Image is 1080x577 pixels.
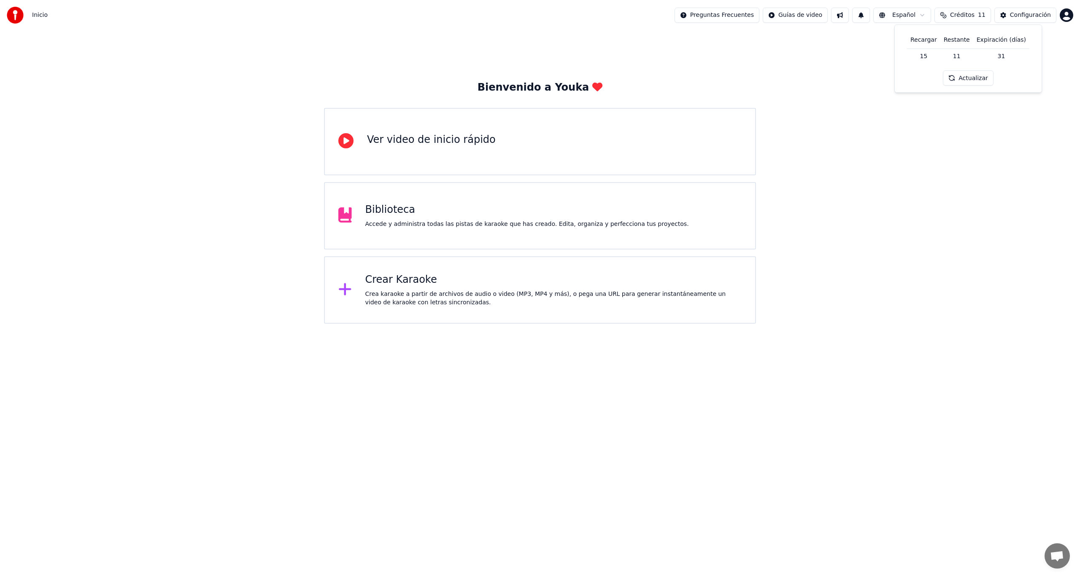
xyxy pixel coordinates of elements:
div: Accede y administra todas las pistas de karaoke que has creado. Edita, organiza y perfecciona tus... [365,220,689,228]
div: Bienvenido a Youka [478,81,603,94]
div: Biblioteca [365,203,689,217]
span: Inicio [32,11,48,19]
nav: breadcrumb [32,11,48,19]
td: 31 [973,48,1029,64]
td: 15 [907,48,940,64]
div: Crear Karaoke [365,273,742,287]
button: Guías de video [763,8,828,23]
th: Restante [940,32,973,48]
td: 11 [940,48,973,64]
button: Actualizar [943,70,993,86]
img: youka [7,7,24,24]
div: Ver video de inicio rápido [367,133,496,147]
div: Chat abierto [1045,543,1070,569]
span: 11 [978,11,985,19]
button: Preguntas Frecuentes [675,8,759,23]
th: Recargar [907,32,940,48]
div: Configuración [1010,11,1051,19]
button: Créditos11 [934,8,991,23]
span: Créditos [950,11,975,19]
th: Expiración (días) [973,32,1029,48]
button: Configuración [994,8,1056,23]
div: Crea karaoke a partir de archivos de audio o video (MP3, MP4 y más), o pega una URL para generar ... [365,290,742,307]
